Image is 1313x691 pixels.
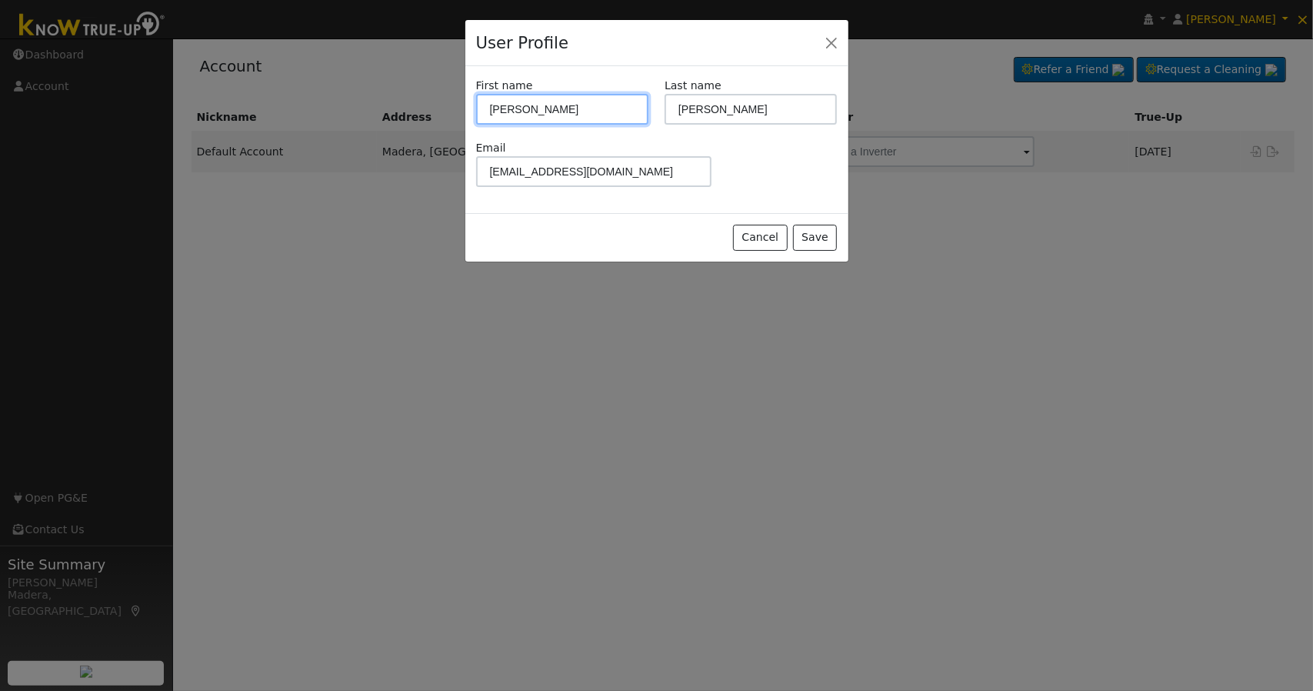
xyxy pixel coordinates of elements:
[476,31,568,55] h4: User Profile
[821,32,842,53] button: Close
[476,140,506,156] label: Email
[476,78,533,94] label: First name
[793,225,838,251] button: Save
[665,78,721,94] label: Last name
[733,225,788,251] button: Cancel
